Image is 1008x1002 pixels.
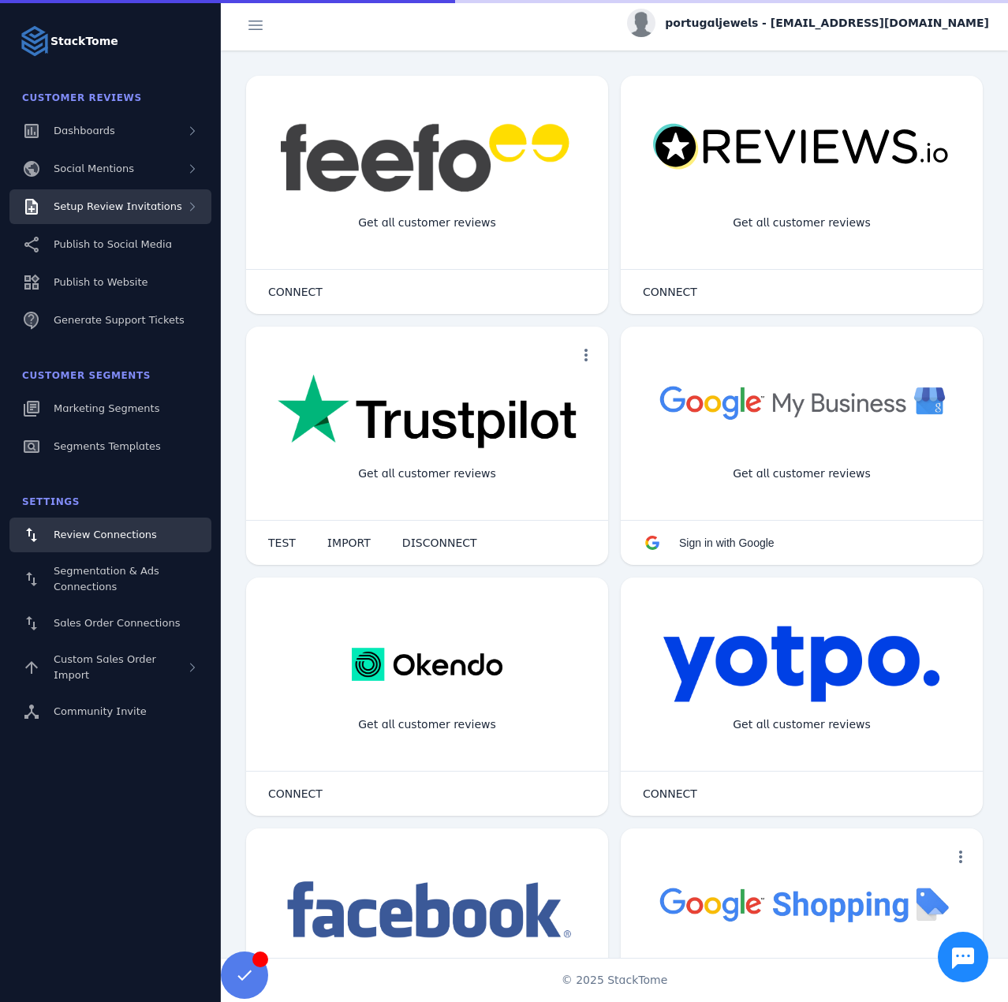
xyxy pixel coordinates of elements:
[652,374,951,430] img: googlebusiness.png
[9,391,211,426] a: Marketing Segments
[54,440,161,452] span: Segments Templates
[402,537,477,548] span: DISCONNECT
[643,286,697,297] span: CONNECT
[720,453,883,495] div: Get all customer reviews
[663,625,941,704] img: yotpo.png
[627,9,655,37] img: profile.jpg
[627,276,713,308] button: CONNECT
[54,163,134,174] span: Social Mentions
[9,555,211,603] a: Segmentation & Ads Connections
[312,527,386,559] button: IMPORT
[268,788,323,799] span: CONNECT
[54,238,172,250] span: Publish to Social Media
[22,92,142,103] span: Customer Reviews
[643,788,697,799] span: CONNECT
[627,527,790,559] button: Sign in with Google
[54,617,180,629] span: Sales Order Connections
[665,15,989,32] span: portugaljewels - [EMAIL_ADDRESS][DOMAIN_NAME]
[54,402,159,414] span: Marketing Segments
[352,625,502,704] img: okendo.webp
[345,202,509,244] div: Get all customer reviews
[345,704,509,746] div: Get all customer reviews
[19,25,50,57] img: Logo image
[652,123,951,171] img: reviewsio.svg
[54,314,185,326] span: Generate Support Tickets
[50,33,118,50] strong: StackTome
[9,518,211,552] a: Review Connections
[54,705,147,717] span: Community Invite
[345,453,509,495] div: Get all customer reviews
[278,123,577,193] img: feefo.png
[252,778,338,809] button: CONNECT
[9,303,211,338] a: Generate Support Tickets
[22,496,80,507] span: Settings
[562,972,668,989] span: © 2025 StackTome
[54,653,156,681] span: Custom Sales Order Import
[54,565,159,593] span: Segmentation & Ads Connections
[54,125,115,136] span: Dashboards
[720,704,883,746] div: Get all customer reviews
[54,200,182,212] span: Setup Review Invitations
[627,9,989,37] button: portugaljewels - [EMAIL_ADDRESS][DOMAIN_NAME]
[9,429,211,464] a: Segments Templates
[252,527,312,559] button: TEST
[278,374,577,451] img: trustpilot.png
[570,339,602,371] button: more
[252,276,338,308] button: CONNECT
[627,778,713,809] button: CONNECT
[9,227,211,262] a: Publish to Social Media
[720,202,883,244] div: Get all customer reviews
[708,955,894,996] div: Import Products from Google
[22,370,151,381] span: Customer Segments
[278,876,577,946] img: facebook.png
[268,286,323,297] span: CONNECT
[327,537,371,548] span: IMPORT
[9,606,211,641] a: Sales Order Connections
[945,841,976,873] button: more
[9,265,211,300] a: Publish to Website
[9,694,211,729] a: Community Invite
[54,529,157,540] span: Review Connections
[268,537,296,548] span: TEST
[679,537,775,549] span: Sign in with Google
[54,276,147,288] span: Publish to Website
[652,876,951,932] img: googleshopping.png
[386,527,493,559] button: DISCONNECT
